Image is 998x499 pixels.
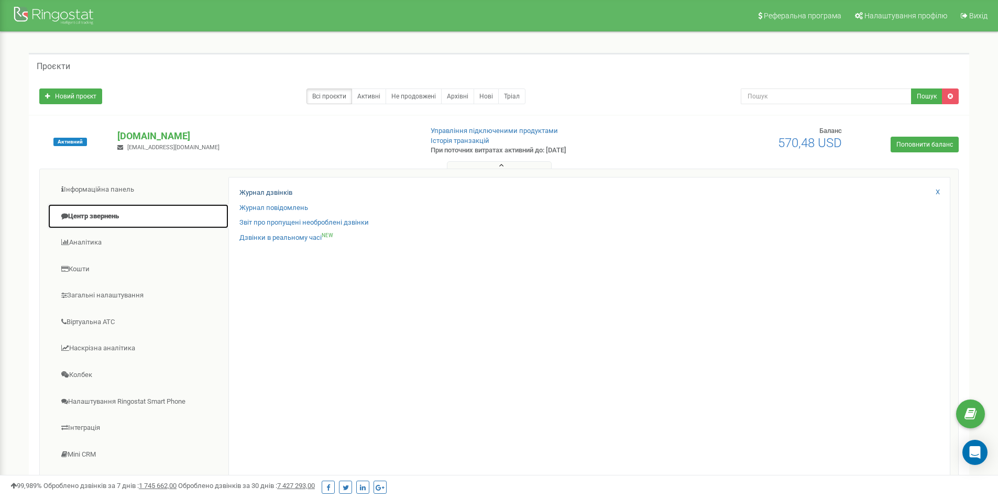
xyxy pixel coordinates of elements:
[53,138,87,146] span: Активний
[431,137,489,145] a: Історія транзакцій
[48,177,229,203] a: Інформаційна панель
[43,482,177,490] span: Оброблено дзвінків за 7 днів :
[48,442,229,468] a: Mini CRM
[778,136,842,150] span: 570,48 USD
[117,129,413,143] p: [DOMAIN_NAME]
[48,283,229,308] a: Загальні налаштування
[48,309,229,335] a: Віртуальна АТС
[48,204,229,229] a: Центр звернень
[10,482,42,490] span: 99,989%
[386,88,442,104] a: Не продовжені
[139,482,177,490] u: 1 745 662,00
[441,88,474,104] a: Архівні
[431,127,558,135] a: Управління підключеними продуктами
[962,440,988,465] div: Open Intercom Messenger
[48,415,229,441] a: Інтеграція
[864,12,947,20] span: Налаштування профілю
[127,144,220,151] span: [EMAIL_ADDRESS][DOMAIN_NAME]
[819,127,842,135] span: Баланс
[37,62,70,71] h5: Проєкти
[764,12,841,20] span: Реферальна програма
[969,12,988,20] span: Вихід
[741,88,912,104] input: Пошук
[936,187,940,197] a: X
[352,88,386,104] a: Активні
[48,336,229,361] a: Наскрізна аналітика
[48,389,229,415] a: Налаштування Ringostat Smart Phone
[239,218,369,228] a: Звіт про пропущені необроблені дзвінки
[239,188,292,198] a: Журнал дзвінків
[474,88,499,104] a: Нові
[498,88,525,104] a: Тріал
[48,257,229,282] a: Кошти
[48,362,229,388] a: Колбек
[891,137,959,152] a: Поповнити баланс
[306,88,352,104] a: Всі проєкти
[48,230,229,256] a: Аналiтика
[239,233,333,243] a: Дзвінки в реальному часіNEW
[322,232,333,238] sup: NEW
[39,88,102,104] a: Новий проєкт
[178,482,315,490] span: Оброблено дзвінків за 30 днів :
[911,88,942,104] button: Пошук
[431,146,649,156] p: При поточних витратах активний до: [DATE]
[239,203,308,213] a: Журнал повідомлень
[48,468,229,494] a: [PERSON_NAME]
[277,482,315,490] u: 7 427 293,00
